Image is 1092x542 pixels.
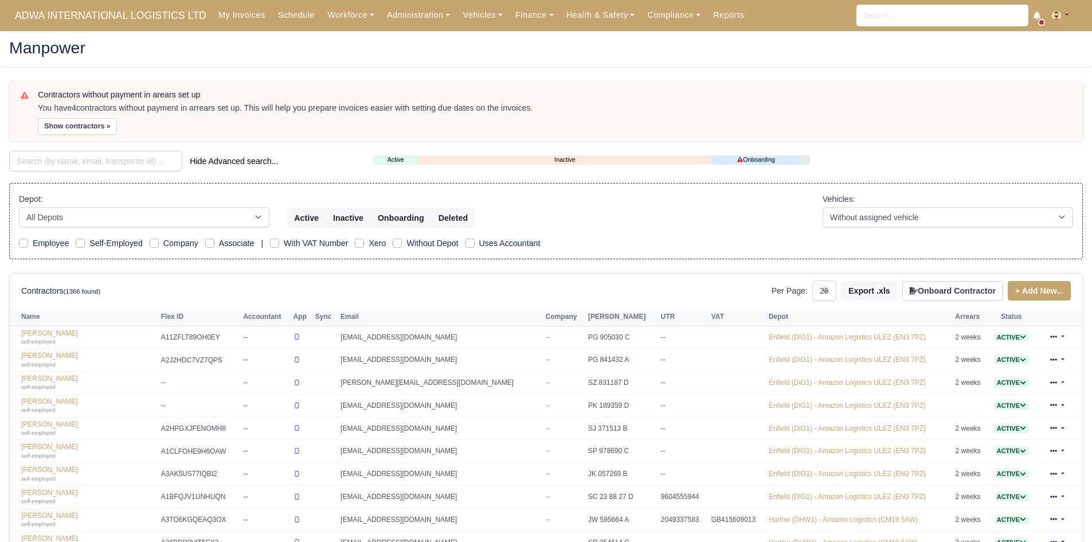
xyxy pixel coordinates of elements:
[370,208,432,228] button: Onboarding
[21,521,56,527] small: self-employed
[338,394,543,417] td: [EMAIL_ADDRESS][DOMAIN_NAME]
[585,326,658,349] td: PG 905030 C
[338,309,543,326] th: Email
[769,470,926,478] a: Enfield (DIG1) - Amazon Logistics ULEZ (EN3 7PZ)
[431,208,475,228] button: Deleted
[21,512,155,528] a: [PERSON_NAME] self-employed
[9,4,212,27] span: ADWA INTERNATIONAL LOGISTICS LTD
[953,349,988,372] td: 2 weeks
[953,417,988,440] td: 2 weeks
[38,90,1071,100] h6: Contractors without payment in arears set up
[21,420,155,437] a: [PERSON_NAME] self-employed
[21,375,155,391] a: [PERSON_NAME] self-employed
[769,516,918,524] a: Harlow (DHW1) - Amazon Logistics (CM19 5AW)
[769,379,926,387] a: Enfield (DIG1) - Amazon Logistics ULEZ (EN3 7PZ)
[321,4,381,26] a: Workforce
[1008,281,1071,301] a: + Add New...
[994,401,1029,410] a: Active
[546,424,550,432] span: --
[21,466,155,482] a: [PERSON_NAME] self-employed
[766,309,953,326] th: Depot
[9,5,212,27] a: ADWA INTERNATIONAL LOGISTICS LTD
[585,349,658,372] td: PG 841432 A
[326,208,371,228] button: Inactive
[21,329,155,346] a: [PERSON_NAME] self-employed
[823,193,855,206] label: Vehicles:
[711,155,801,165] a: Onboarding
[21,352,155,368] a: [PERSON_NAME] self-employed
[158,394,241,417] td: --
[158,372,241,395] td: --
[261,239,263,248] span: |
[9,40,1083,56] h2: Manpower
[709,508,766,531] td: GB415609013
[769,447,926,455] a: Enfield (DIG1) - Amazon Logistics ULEZ (EN3 7PZ)
[212,4,272,26] a: My Invoices
[338,440,543,463] td: [EMAIL_ADDRESS][DOMAIN_NAME]
[338,349,543,372] td: [EMAIL_ADDRESS][DOMAIN_NAME]
[21,407,56,413] small: self-employed
[158,486,241,509] td: A1BFQJV1UNHUQN
[994,333,1029,341] a: Active
[658,349,709,372] td: --
[158,349,241,372] td: A2J2HDC7VZ7QPS
[994,356,1029,364] a: Active
[158,326,241,349] td: A11ZFLT89OH0EY
[21,475,56,482] small: self-employed
[163,237,198,250] label: Company
[546,470,550,478] span: --
[953,486,988,509] td: 2 weeks
[21,453,56,459] small: self-employed
[994,356,1029,364] span: Active
[219,237,255,250] label: Associate
[641,4,707,26] a: Compliance
[338,372,543,395] td: [PERSON_NAME][EMAIL_ADDRESS][DOMAIN_NAME]
[479,237,541,250] label: Uses Accountant
[10,309,158,326] th: Name
[287,208,326,228] button: Active
[953,440,988,463] td: 2 weeks
[658,440,709,463] td: --
[158,463,241,486] td: A3AK5US77IQBI2
[418,155,711,165] a: Inactive
[338,463,543,486] td: [EMAIL_ADDRESS][DOMAIN_NAME]
[585,372,658,395] td: SZ 831187 D
[585,486,658,509] td: SC 23 88 27 D
[658,463,709,486] td: --
[769,493,926,501] a: Enfield (DIG1) - Amazon Logistics ULEZ (EN3 7PZ)
[509,4,560,26] a: Finance
[856,5,1028,26] input: Search...
[994,424,1029,433] span: Active
[772,284,808,298] label: Per Page:
[158,440,241,463] td: A1CLFOHE9H6OAW
[64,288,101,295] small: (1366 found)
[658,394,709,417] td: --
[240,417,290,440] td: --
[546,447,550,455] span: --
[546,379,550,387] span: --
[953,372,988,395] td: 2 weeks
[953,463,988,486] td: 2 weeks
[543,309,585,326] th: Company
[585,440,658,463] td: SP 978690 C
[769,333,926,341] a: Enfield (DIG1) - Amazon Logistics ULEZ (EN3 7PZ)
[312,309,338,326] th: Sync
[406,237,458,250] label: Without Depot
[338,508,543,531] td: [EMAIL_ADDRESS][DOMAIN_NAME]
[546,516,550,524] span: --
[21,338,56,345] small: self-employed
[994,493,1029,501] a: Active
[994,379,1029,387] a: Active
[373,155,418,165] a: Active
[994,516,1029,524] span: Active
[338,326,543,349] td: [EMAIL_ADDRESS][DOMAIN_NAME]
[338,486,543,509] td: [EMAIL_ADDRESS][DOMAIN_NAME]
[953,508,988,531] td: 2 weeks
[21,443,155,459] a: [PERSON_NAME] self-employed
[456,4,509,26] a: Vehicles
[284,237,348,250] label: With VAT Number
[240,349,290,372] td: --
[38,118,117,135] button: Show contractors »
[769,356,926,364] a: Enfield (DIG1) - Amazon Logistics ULEZ (EN3 7PZ)
[585,508,658,531] td: JW 595664 A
